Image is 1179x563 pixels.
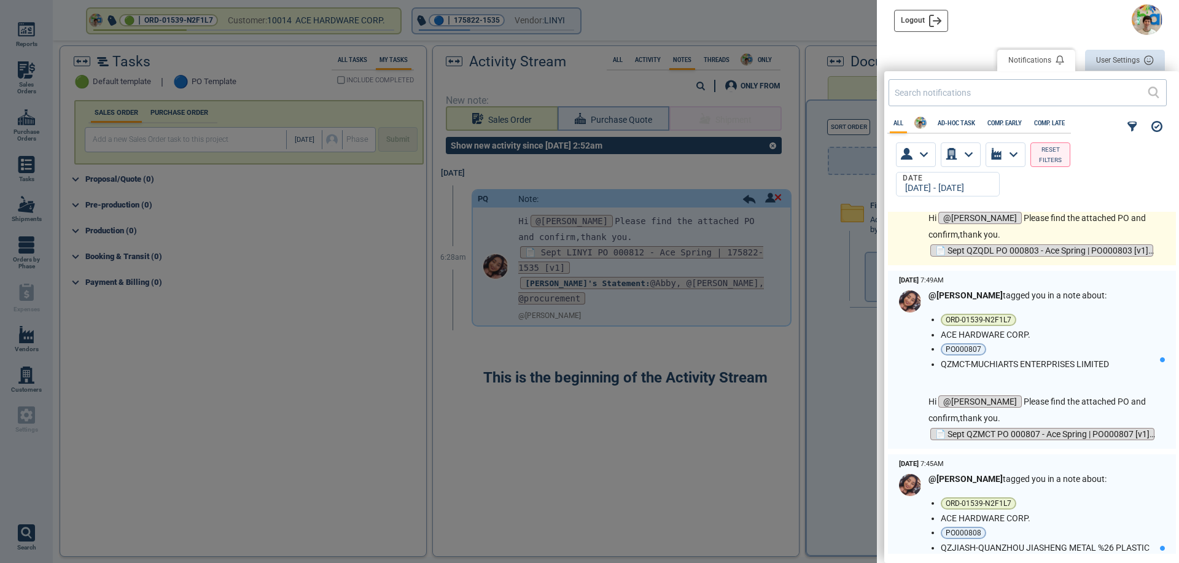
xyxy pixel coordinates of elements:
div: grid [884,212,1176,554]
img: Avatar [899,290,921,313]
label: COMP. EARLY [984,120,1025,126]
span: @[PERSON_NAME] [938,395,1022,408]
button: Notifications [997,50,1075,71]
button: Logout [894,10,948,32]
span: tagged you in a note about: [928,474,1107,484]
strong: [DATE] [899,460,919,468]
img: Avatar [914,117,927,129]
p: Hi Please find the attached PO and confirm,thank you. [928,210,1160,243]
label: 7:45AM [899,460,944,468]
strong: @[PERSON_NAME] [928,474,1003,484]
li: ACE HARDWARE CORP. [941,330,1155,340]
strong: [DATE] [899,276,919,284]
span: ORD-01539-N2F1L7 [946,316,1011,324]
span: PO000807 [946,346,981,353]
legend: Date [901,174,924,183]
p: Hi Please find the attached PO and confirm,thank you. [928,394,1160,426]
label: AD-HOC TASK [934,120,979,126]
span: RESET FILTERS [1036,144,1065,166]
li: ACE HARDWARE CORP. [941,513,1155,523]
img: Avatar [1132,4,1162,35]
li: QZJIASH-QUANZHOU JIASHENG METAL %26 PLASTIC PRODUCTS CO. LTD. [941,543,1155,562]
label: COMP. LATE [1030,120,1068,126]
span: 📄 Sept QZMCT PO 000807 - Ace Spring | PO000807 [v1] [930,428,1154,440]
div: [DATE] - [DATE] [901,184,989,194]
button: RESET FILTERS [1030,142,1070,167]
img: Avatar [899,474,921,496]
span: tagged you in a note about: [928,290,1107,300]
input: Search notifications [895,83,1148,101]
label: 7:49AM [899,277,944,285]
label: All [890,120,907,126]
div: outlined primary button group [997,50,1165,74]
button: User Settings [1085,50,1165,71]
span: 📄 Sept QZQDL PO 000803 - Ace Spring | PO000803 [v1] [930,244,1153,257]
span: PO000808 [946,529,981,537]
strong: @[PERSON_NAME] [928,290,1003,300]
li: QZMCT-MUCHIARTS ENTERPRISES LIMITED [941,359,1155,369]
span: @[PERSON_NAME] [938,212,1022,224]
span: ORD-01539-N2F1L7 [946,500,1011,507]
